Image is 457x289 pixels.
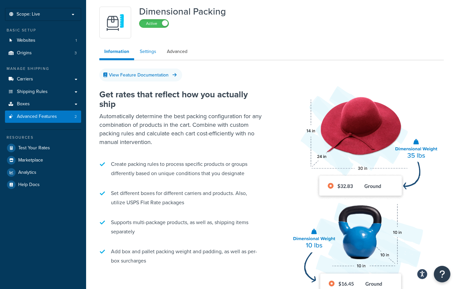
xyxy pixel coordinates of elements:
[5,73,81,85] a: Carriers
[5,111,81,123] li: Advanced Features
[75,50,77,56] span: 3
[5,135,81,140] div: Resources
[99,69,182,81] a: View Feature Documentation
[5,142,81,154] a: Test Your Rates
[5,47,81,59] li: Origins
[5,86,81,98] a: Shipping Rules
[99,45,134,60] a: Information
[5,111,81,123] a: Advanced Features2
[99,156,262,181] li: Create packing rules to process specific products or groups differently based on unique condition...
[99,215,262,240] li: Supports multi-package products, as well as, shipping items separately
[99,90,262,109] h2: Get rates that reflect how you actually ship
[104,11,127,34] img: DTVBYsAAAAAASUVORK5CYII=
[5,66,81,72] div: Manage Shipping
[5,27,81,33] div: Basic Setup
[5,34,81,47] li: Websites
[135,45,161,58] a: Settings
[5,98,81,110] a: Boxes
[434,266,450,282] button: Open Resource Center
[5,179,81,191] a: Help Docs
[18,182,40,188] span: Help Docs
[17,101,30,107] span: Boxes
[17,38,35,43] span: Websites
[17,76,33,82] span: Carriers
[162,45,192,58] a: Advanced
[76,38,77,43] span: 1
[99,185,262,211] li: Set different boxes for different carriers and products. Also, utilize USPS Flat Rate packages
[18,170,36,175] span: Analytics
[5,167,81,178] a: Analytics
[17,89,48,95] span: Shipping Rules
[99,244,262,269] li: Add box and pallet packing weight and padding, as well as per-box surcharges
[75,114,77,120] span: 2
[18,145,50,151] span: Test Your Rates
[5,47,81,59] a: Origins3
[17,12,40,17] span: Scope: Live
[99,112,262,146] p: Automatically determine the best packing configuration for any combination of products in the car...
[5,154,81,166] a: Marketplace
[139,7,226,17] h1: Dimensional Packing
[17,50,32,56] span: Origins
[17,114,57,120] span: Advanced Features
[18,158,43,163] span: Marketplace
[139,20,169,27] label: Active
[5,34,81,47] a: Websites1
